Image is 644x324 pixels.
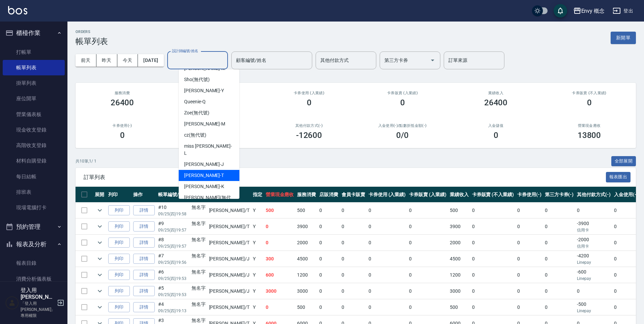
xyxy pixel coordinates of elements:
td: 0 [516,299,543,315]
a: 詳情 [133,221,155,232]
td: 0 [516,283,543,299]
td: 0 [367,267,408,283]
button: expand row [95,302,105,312]
span: [PERSON_NAME] -M [184,120,225,128]
td: 0 [516,251,543,267]
td: 0 [318,235,340,251]
td: 0 [470,299,516,315]
td: 0 [516,219,543,235]
td: 0 [340,219,367,235]
h3: 0 [400,98,405,107]
td: 0 [612,299,640,315]
th: 入金使用(-) [612,187,640,203]
a: 詳情 [133,254,155,264]
button: 預約管理 [3,218,65,236]
td: 0 [367,251,408,267]
div: 無名字 [192,268,206,276]
button: expand row [95,254,105,264]
p: 09/25 (四) 19:56 [158,259,188,265]
span: [PERSON_NAME] -J [184,161,224,168]
td: 0 [516,203,543,218]
td: #4 [156,299,190,315]
a: 每日結帳 [3,169,65,184]
th: 服務消費 [295,187,318,203]
div: 無名字 [192,220,206,227]
td: Y [251,219,264,235]
h2: 入金使用(-) /點數折抵金額(-) [364,123,441,128]
span: Queenie -Q [184,98,206,105]
td: 0 [470,267,516,283]
td: 0 [543,283,576,299]
td: 0 [407,267,448,283]
a: 打帳單 [3,44,65,60]
button: expand row [95,238,105,248]
button: expand row [95,205,105,215]
h5: 登入用[PERSON_NAME] [21,287,55,300]
th: 卡券使用(-) [516,187,543,203]
h2: 其他付款方式(-) [270,123,348,128]
td: 0 [318,251,340,267]
p: Linepay [577,308,611,314]
td: Y [251,235,264,251]
button: 全部展開 [611,156,636,167]
th: 其他付款方式(-) [575,187,612,203]
td: 0 [612,283,640,299]
td: 500 [448,299,470,315]
td: -600 [575,267,612,283]
th: 卡券使用 (入業績) [367,187,408,203]
h3: 26400 [484,98,508,107]
a: 報表目錄 [3,255,65,271]
h3: 0 [307,98,312,107]
button: 列印 [108,270,130,280]
h3: -12600 [296,131,322,140]
td: 0 [543,267,576,283]
button: expand row [95,270,105,280]
div: 無名字 [192,236,206,243]
span: 訂單列表 [84,174,606,181]
button: 今天 [117,54,138,67]
span: [PERSON_NAME] -T [184,172,224,179]
div: 無名字 [192,317,206,324]
td: 500 [264,203,296,218]
td: 0 [340,299,367,315]
td: 500 [448,203,470,218]
button: Open [427,55,438,66]
td: 3900 [295,219,318,235]
img: Logo [8,6,27,14]
h3: 0 [120,131,125,140]
p: 共 10 筆, 1 / 1 [76,158,96,164]
button: 列印 [108,238,130,248]
td: 2000 [295,235,318,251]
a: 報表匯出 [606,174,631,180]
th: 卡券販賣 (不入業績) [470,187,516,203]
p: 09/25 (四) 19:13 [158,308,188,314]
span: Sho (無代號) [184,76,210,83]
td: -500 [575,299,612,315]
a: 營業儀表板 [3,107,65,122]
td: 0 [470,283,516,299]
th: 操作 [131,187,156,203]
td: #8 [156,235,190,251]
a: 排班表 [3,184,65,200]
h2: 店販消費 /會員卡消費 [177,91,254,95]
th: 店販消費 [318,187,340,203]
td: 4500 [448,251,470,267]
td: 0 [543,251,576,267]
td: [PERSON_NAME] /J [207,251,251,267]
td: -3900 [575,219,612,235]
td: 300 [264,251,296,267]
p: 信用卡 [577,243,611,249]
td: 1200 [295,267,318,283]
h2: 卡券使用 (入業績) [270,91,348,95]
a: 新開單 [611,34,636,41]
td: -4200 [575,251,612,267]
td: [PERSON_NAME] /T [207,203,251,218]
h2: 卡券販賣 (不入業績) [551,91,628,95]
td: 500 [295,299,318,315]
td: 0 [612,203,640,218]
a: 詳情 [133,286,155,296]
h3: 帳單列表 [76,37,108,46]
span: [PERSON_NAME] -K [184,183,224,190]
td: 0 [367,235,408,251]
td: Y [251,267,264,283]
